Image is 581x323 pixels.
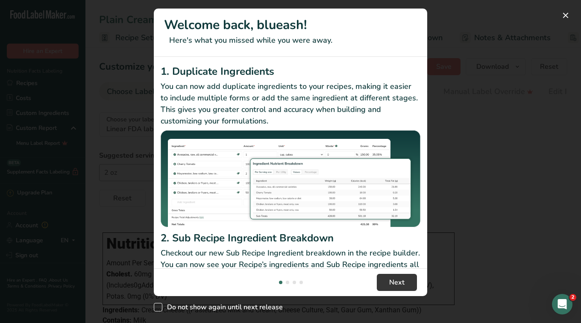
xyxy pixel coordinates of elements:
span: Next [389,277,405,288]
h2: 1. Duplicate Ingredients [161,64,420,79]
p: Here's what you missed while you were away. [164,35,417,46]
button: Next [377,274,417,291]
p: You can now add duplicate ingredients to your recipes, making it easier to include multiple forms... [161,81,420,127]
p: Checkout our new Sub Recipe Ingredient breakdown in the recipe builder. You can now see your Reci... [161,247,420,282]
h2: 2. Sub Recipe Ingredient Breakdown [161,230,420,246]
span: 2 [569,294,576,301]
img: Duplicate Ingredients [161,130,420,227]
h1: Welcome back, blueash! [164,15,417,35]
span: Do not show again until next release [162,303,283,311]
iframe: Intercom live chat [552,294,572,314]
